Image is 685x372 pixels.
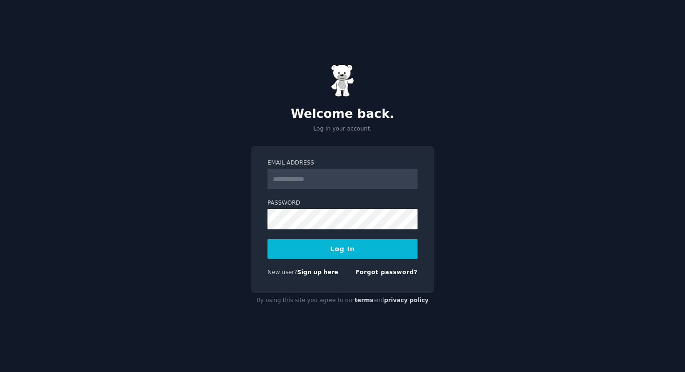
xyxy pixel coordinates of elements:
p: Log in your account. [251,125,434,133]
h2: Welcome back. [251,107,434,122]
label: Email Address [267,159,418,167]
img: Gummy Bear [331,64,354,97]
a: Sign up here [297,269,338,276]
span: New user? [267,269,297,276]
a: terms [355,297,373,303]
button: Log In [267,239,418,259]
div: By using this site you agree to our and [251,293,434,308]
a: Forgot password? [356,269,418,276]
a: privacy policy [384,297,429,303]
label: Password [267,199,418,207]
